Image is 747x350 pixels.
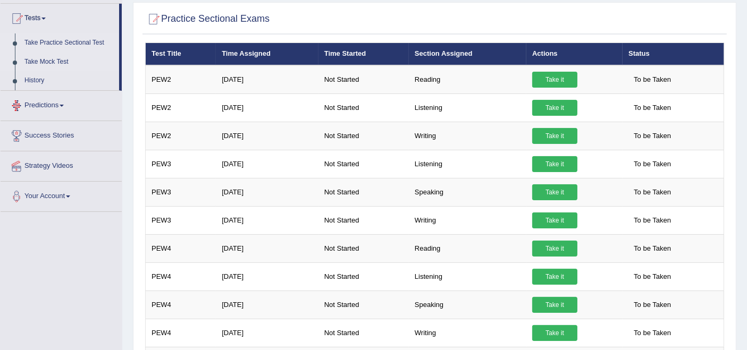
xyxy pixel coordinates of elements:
span: To be Taken [628,325,676,341]
a: Take it [532,128,577,144]
td: [DATE] [216,234,318,262]
td: [DATE] [216,262,318,291]
td: [DATE] [216,65,318,94]
a: Tests [1,4,119,30]
td: PEW3 [146,178,216,206]
a: Take it [532,156,577,172]
span: To be Taken [628,72,676,88]
td: PEW2 [146,93,216,122]
td: Not Started [318,65,409,94]
td: Not Started [318,291,409,319]
td: PEW2 [146,65,216,94]
span: To be Taken [628,212,676,228]
td: Writing [409,122,526,150]
th: Section Assigned [409,43,526,65]
a: Take it [532,241,577,257]
td: PEW4 [146,262,216,291]
td: [DATE] [216,150,318,178]
th: Actions [526,43,623,65]
a: Predictions [1,91,122,117]
td: [DATE] [216,178,318,206]
td: PEW3 [146,150,216,178]
a: Take it [532,325,577,341]
td: Reading [409,65,526,94]
span: To be Taken [628,128,676,144]
td: [DATE] [216,291,318,319]
a: Success Stories [1,121,122,148]
td: PEW4 [146,234,216,262]
td: Not Started [318,234,409,262]
span: To be Taken [628,241,676,257]
a: Take it [532,72,577,88]
td: [DATE] [216,93,318,122]
td: Not Started [318,262,409,291]
a: History [20,71,119,90]
td: Speaking [409,178,526,206]
td: Not Started [318,122,409,150]
span: To be Taken [628,297,676,313]
span: To be Taken [628,100,676,116]
a: Take it [532,212,577,228]
td: Writing [409,206,526,234]
td: Writing [409,319,526,347]
td: Listening [409,262,526,291]
td: PEW3 [146,206,216,234]
th: Time Started [318,43,409,65]
td: PEW4 [146,291,216,319]
td: Not Started [318,178,409,206]
a: Take it [532,297,577,313]
td: PEW4 [146,319,216,347]
td: PEW2 [146,122,216,150]
a: Your Account [1,182,122,208]
td: Not Started [318,319,409,347]
td: Not Started [318,93,409,122]
td: Not Started [318,150,409,178]
td: [DATE] [216,319,318,347]
a: Take it [532,100,577,116]
span: To be Taken [628,269,676,285]
a: Take it [532,184,577,200]
td: [DATE] [216,122,318,150]
td: Speaking [409,291,526,319]
a: Take it [532,269,577,285]
td: Not Started [318,206,409,234]
span: To be Taken [628,156,676,172]
th: Status [623,43,724,65]
a: Take Mock Test [20,53,119,72]
a: Take Practice Sectional Test [20,33,119,53]
td: Reading [409,234,526,262]
td: Listening [409,150,526,178]
h2: Practice Sectional Exams [145,11,270,27]
th: Time Assigned [216,43,318,65]
th: Test Title [146,43,216,65]
td: Listening [409,93,526,122]
td: [DATE] [216,206,318,234]
span: To be Taken [628,184,676,200]
a: Strategy Videos [1,151,122,178]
